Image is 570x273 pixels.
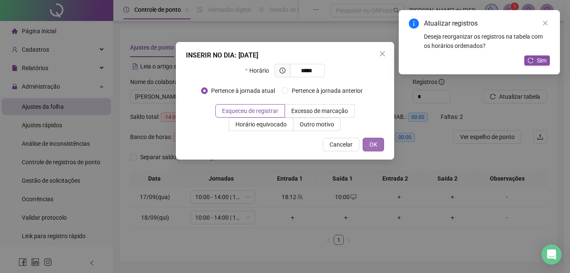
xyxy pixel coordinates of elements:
[537,56,546,65] span: Sim
[323,138,359,151] button: Cancelar
[528,58,533,63] span: reload
[245,64,274,77] label: Horário
[524,55,550,66] button: Sim
[379,50,386,57] span: close
[300,121,334,128] span: Outro motivo
[235,121,287,128] span: Horário equivocado
[329,140,353,149] span: Cancelar
[541,18,550,28] a: Close
[288,86,366,95] span: Pertence à jornada anterior
[369,140,377,149] span: OK
[208,86,278,95] span: Pertence à jornada atual
[409,18,419,29] span: info-circle
[280,68,285,73] span: clock-circle
[291,108,348,114] span: Excesso de marcação
[424,18,550,29] div: Atualizar registros
[376,47,389,60] button: Close
[222,108,278,114] span: Esqueceu de registrar
[186,50,384,60] div: INSERIR NO DIA : [DATE]
[424,32,550,50] div: Deseja reorganizar os registros na tabela com os horários ordenados?
[363,138,384,151] button: OK
[542,20,548,26] span: close
[541,244,562,265] div: Open Intercom Messenger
